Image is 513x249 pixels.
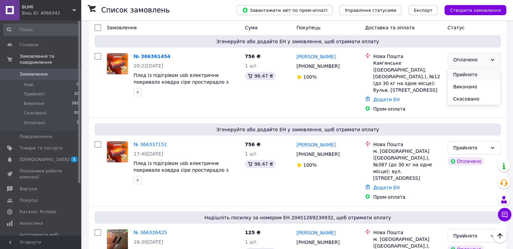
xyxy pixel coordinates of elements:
span: 1 [77,120,79,126]
button: Завантажити звіт по пром-оплаті [237,5,333,15]
a: Додати ЕН [373,185,400,190]
li: Скасовано [448,93,500,105]
span: 16:30[DATE] [134,239,163,245]
span: Виконані [24,101,45,107]
span: Аналітика [20,220,43,226]
li: Виконано [448,81,500,93]
div: Пром-оплата [373,194,442,200]
a: № 366337151 [134,142,167,147]
span: Оплачені [24,120,45,126]
span: Головна [20,42,38,48]
span: 756 ₴ [245,54,260,59]
button: Управління статусами [339,5,402,15]
div: [PHONE_NUMBER] [295,61,341,71]
span: Замовлення [107,25,137,30]
span: Cума [245,25,257,30]
div: 96.47 ₴ [245,160,276,168]
span: Надішліть посилку за номером ЕН 20451269234932, щоб отримати оплату [97,214,498,221]
img: Фото товару [107,53,128,74]
div: Нова Пошта [373,141,442,148]
h1: Список замовлень [101,6,170,14]
a: Плед із підігрівом usb електричне покривало ковдра сіре простирадло з електропідігрівом від спідн... [134,73,228,98]
span: 20 [74,91,79,97]
span: 756 ₴ [245,142,260,147]
span: Покупці [20,197,38,203]
div: Нова Пошта [373,229,442,236]
span: Доставка та оплата [365,25,415,30]
span: Каталог ProSale [20,209,56,215]
div: Прийнято [453,232,487,240]
div: [PHONE_NUMBER] [295,149,341,159]
button: Чат з покупцем [498,208,511,221]
span: 100% [303,74,317,80]
span: 100% [303,162,317,168]
div: Оплачено [448,157,484,165]
div: Ваш ID: 4068342 [22,10,81,16]
span: 17:40[DATE] [134,151,163,157]
div: Прийнято [453,144,487,151]
span: 1 шт. [245,239,258,245]
div: м. [GEOGRAPHIC_DATA] ([GEOGRAPHIC_DATA].), №387 (до 30 кг на одне місце): вул. [STREET_ADDRESS] [373,148,442,182]
span: Завантажити звіт по пром-оплаті [242,7,327,13]
li: Прийнято [448,68,500,81]
input: Пошук [3,24,80,36]
span: BUMI [22,4,73,10]
span: Скасовані [24,110,47,116]
div: 96.47 ₴ [245,72,276,80]
span: Відгуки [20,186,37,192]
span: Експорт [414,8,433,13]
span: Товари та послуги [20,145,62,151]
button: Наверх [493,229,507,243]
a: № 366361454 [134,54,170,59]
span: 125 ₴ [245,230,260,235]
span: 0 [77,82,79,88]
span: Покупець [296,25,320,30]
button: Створити замовлення [445,5,506,15]
span: 282 [72,101,79,107]
span: 1 [71,157,78,162]
span: Нові [24,82,33,88]
span: 1 шт. [245,63,258,68]
img: Фото товару [107,141,128,162]
a: [PERSON_NAME] [296,229,336,236]
span: Замовлення та повідомлення [20,53,81,65]
div: Нова Пошта [373,53,442,60]
a: Створити замовлення [438,7,506,12]
a: Додати ЕН [373,97,400,102]
span: Згенеруйте або додайте ЕН у замовлення, щоб отримати оплату [97,38,498,45]
span: Статус [448,25,465,30]
span: Інструменти веб-майстра та SEO [20,232,62,244]
span: [DEMOGRAPHIC_DATA] [20,157,69,163]
a: [PERSON_NAME] [296,53,336,60]
a: Плед із підігрівом usb електричне покривало ковдра сіре простирадло з електропідігрівом від спідн... [134,161,228,186]
a: Фото товару [107,141,128,163]
span: 82 [74,110,79,116]
button: Експорт [408,5,438,15]
a: № 366326425 [134,230,167,235]
a: Фото товару [107,53,128,75]
div: Оплачено [453,56,487,63]
span: Замовлення [20,71,48,77]
a: [PERSON_NAME] [296,141,336,148]
span: Прийняті [24,91,45,97]
span: 1 шт. [245,151,258,157]
span: Повідомлення [20,134,52,140]
span: 20:22[DATE] [134,63,163,68]
span: Управління статусами [345,8,396,13]
span: Показники роботи компанії [20,168,62,180]
span: Згенеруйте або додайте ЕН у замовлення, щоб отримати оплату [97,126,498,133]
div: Пром-оплата [373,106,442,112]
div: Кам'янське ([GEOGRAPHIC_DATA], [GEOGRAPHIC_DATA].), №12 (до 30 кг на одне місце): бульв. [STREET_... [373,60,442,93]
div: [PHONE_NUMBER] [295,238,341,247]
span: Створити замовлення [450,8,501,13]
